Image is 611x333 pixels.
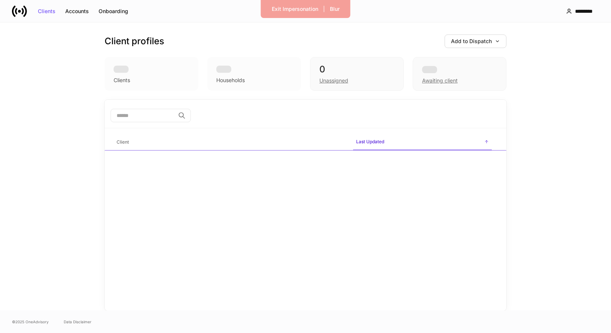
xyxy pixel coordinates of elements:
[60,5,94,17] button: Accounts
[353,134,492,150] span: Last Updated
[33,5,60,17] button: Clients
[319,77,348,84] div: Unassigned
[216,76,245,84] div: Households
[38,9,55,14] div: Clients
[99,9,128,14] div: Onboarding
[325,3,344,15] button: Blur
[356,138,384,145] h6: Last Updated
[114,76,130,84] div: Clients
[12,319,49,325] span: © 2025 OneAdvisory
[65,9,89,14] div: Accounts
[272,6,318,12] div: Exit Impersonation
[267,3,323,15] button: Exit Impersonation
[330,6,340,12] div: Blur
[413,57,506,91] div: Awaiting client
[105,35,164,47] h3: Client profiles
[64,319,91,325] a: Data Disclaimer
[445,34,506,48] button: Add to Dispatch
[422,77,458,84] div: Awaiting client
[94,5,133,17] button: Onboarding
[114,135,347,150] span: Client
[117,138,129,145] h6: Client
[451,39,500,44] div: Add to Dispatch
[319,63,394,75] div: 0
[310,57,404,91] div: 0Unassigned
